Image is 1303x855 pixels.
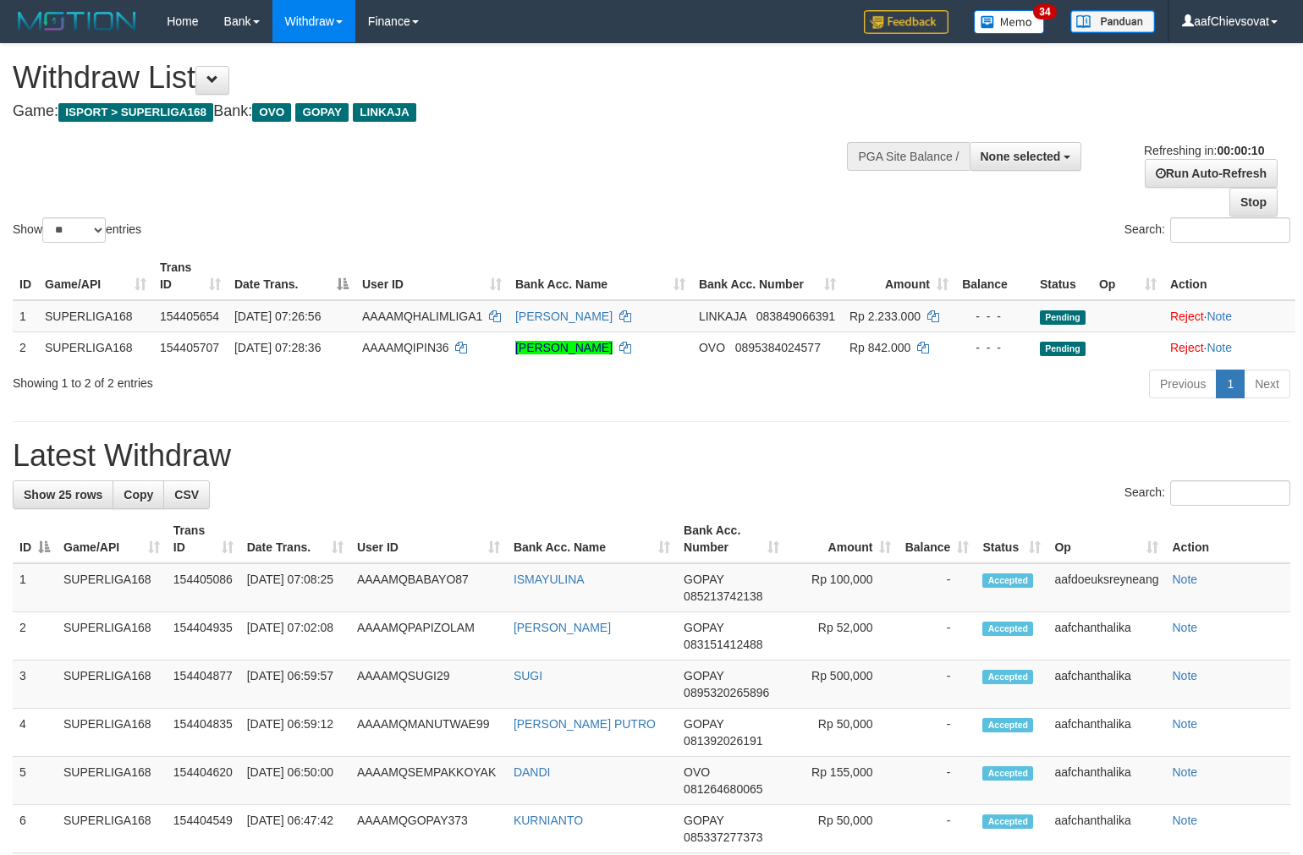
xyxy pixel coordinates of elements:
td: [DATE] 06:59:57 [240,660,350,709]
div: - - - [962,308,1026,325]
td: [DATE] 06:59:12 [240,709,350,757]
td: SUPERLIGA168 [38,332,153,363]
td: [DATE] 06:50:00 [240,757,350,805]
a: KURNIANTO [514,814,583,827]
span: AAAAMQHALIMLIGA1 [362,310,482,323]
img: Button%20Memo.svg [974,10,1045,34]
span: Copy 083151412488 to clipboard [684,638,762,651]
span: Copy [124,488,153,501]
span: [DATE] 07:26:56 [234,310,321,323]
td: AAAAMQSEMPAKKOYAK [350,757,507,805]
td: 154404620 [167,757,240,805]
th: Status [1033,252,1092,300]
span: Copy 085337277373 to clipboard [684,830,762,844]
span: OVO [699,341,725,354]
a: Reject [1170,341,1204,354]
button: None selected [970,142,1082,171]
a: 1 [1216,370,1245,398]
th: Bank Acc. Number: activate to sort column ascending [677,515,786,563]
td: 4 [13,709,57,757]
td: AAAAMQBABAYO87 [350,563,507,612]
td: [DATE] 07:08:25 [240,563,350,612]
th: Op: activate to sort column ascending [1047,515,1165,563]
td: 154404877 [167,660,240,709]
td: [DATE] 07:02:08 [240,612,350,660]
th: Op: activate to sort column ascending [1092,252,1163,300]
span: OVO [684,765,710,779]
a: Copy [113,480,164,509]
span: Accepted [982,573,1033,588]
td: SUPERLIGA168 [57,612,167,660]
span: Copy 081392026191 to clipboard [684,734,762,748]
label: Search: [1124,480,1290,506]
td: - [898,660,976,709]
span: Copy 0895320265896 to clipboard [684,686,769,699]
a: Note [1172,717,1197,731]
th: Bank Acc. Name: activate to sort column ascending [509,252,692,300]
td: 6 [13,805,57,853]
td: [DATE] 06:47:42 [240,805,350,853]
div: Showing 1 to 2 of 2 entries [13,368,531,392]
input: Search: [1170,480,1290,506]
a: Note [1207,341,1232,354]
th: User ID: activate to sort column ascending [350,515,507,563]
th: Action [1163,252,1295,300]
td: SUPERLIGA168 [57,563,167,612]
td: aafchanthalika [1047,660,1165,709]
label: Show entries [13,217,141,243]
th: Trans ID: activate to sort column ascending [167,515,240,563]
td: 154404549 [167,805,240,853]
th: Amount: activate to sort column ascending [843,252,955,300]
span: LINKAJA [699,310,746,323]
th: Status: activate to sort column ascending [976,515,1047,563]
td: 3 [13,660,57,709]
td: AAAAMQGOPAY373 [350,805,507,853]
a: CSV [163,480,210,509]
a: Run Auto-Refresh [1145,159,1278,188]
span: Copy 085213742138 to clipboard [684,589,762,603]
td: · [1163,332,1295,363]
span: Accepted [982,766,1033,781]
span: Pending [1040,310,1086,325]
span: OVO [252,103,291,122]
span: Copy 0895384024577 to clipboard [735,341,821,354]
td: SUPERLIGA168 [57,709,167,757]
td: SUPERLIGA168 [57,757,167,805]
td: aafdoeuksreyneang [1047,563,1165,612]
a: Reject [1170,310,1204,323]
a: [PERSON_NAME] [514,621,611,634]
a: ISMAYULINA [514,573,585,586]
a: Stop [1229,188,1278,216]
strong: 00:00:10 [1217,144,1264,157]
td: · [1163,300,1295,332]
span: GOPAY [684,573,723,586]
td: Rp 500,000 [786,660,899,709]
td: - [898,563,976,612]
span: Show 25 rows [24,488,102,501]
img: panduan.png [1070,10,1155,33]
span: Pending [1040,342,1086,356]
a: [PERSON_NAME] [515,310,613,323]
span: Accepted [982,670,1033,684]
a: SUGI [514,669,542,682]
th: Balance [955,252,1033,300]
td: aafchanthalika [1047,757,1165,805]
td: - [898,709,976,757]
td: - [898,757,976,805]
td: 1 [13,300,38,332]
td: 1 [13,563,57,612]
a: Note [1172,765,1197,779]
a: Next [1244,370,1290,398]
td: aafchanthalika [1047,805,1165,853]
span: Rp 842.000 [849,341,910,354]
th: Trans ID: activate to sort column ascending [153,252,228,300]
span: 34 [1033,4,1056,19]
span: [DATE] 07:28:36 [234,341,321,354]
span: GOPAY [684,669,723,682]
a: Note [1172,621,1197,634]
span: None selected [981,150,1061,163]
span: AAAAMQIPIN36 [362,341,449,354]
span: CSV [174,488,199,501]
th: Action [1165,515,1290,563]
a: Note [1172,573,1197,586]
